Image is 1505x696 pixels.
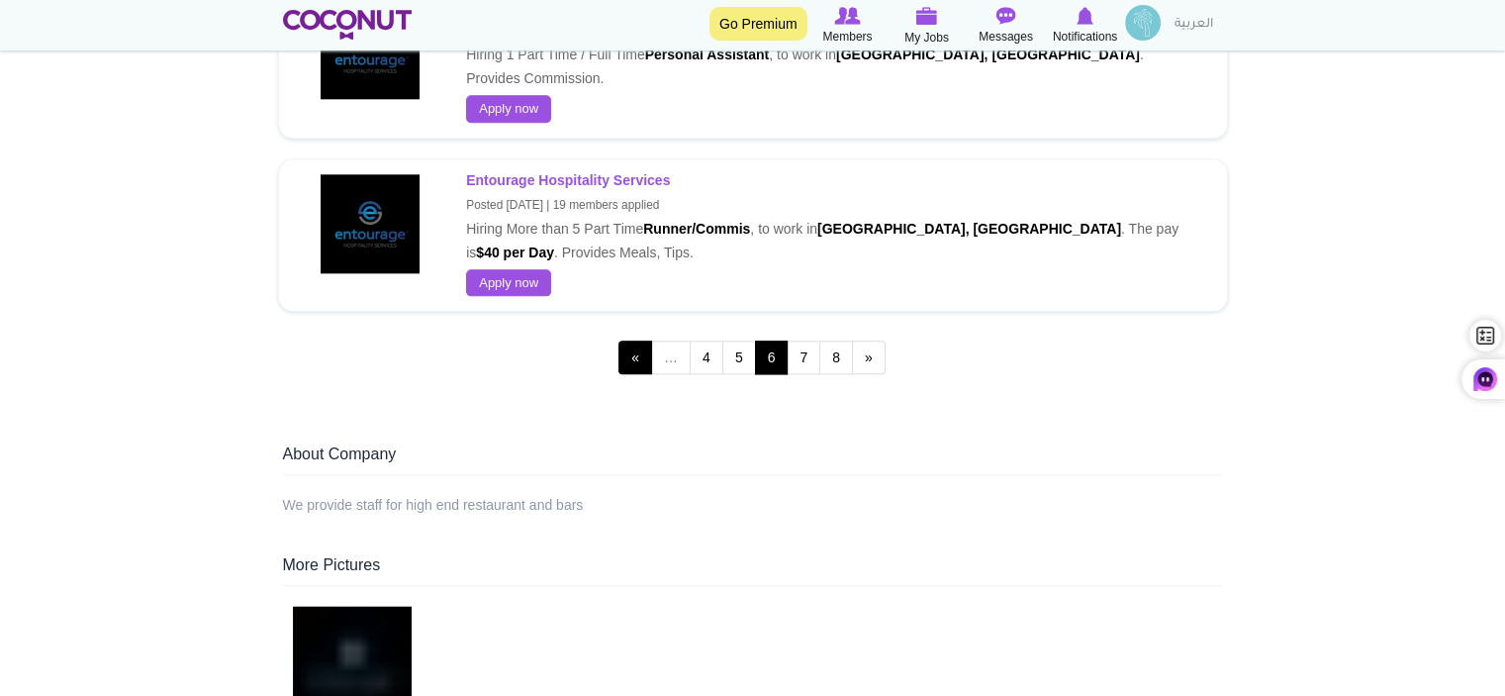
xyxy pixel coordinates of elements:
span: Members [822,27,872,47]
span: Messages [979,27,1033,47]
strong: [GEOGRAPHIC_DATA], [GEOGRAPHIC_DATA] [817,221,1121,237]
strong: $40 per Day [476,245,554,260]
img: My Jobs [916,7,938,25]
img: Browse Members [834,7,860,25]
strong: [GEOGRAPHIC_DATA], [GEOGRAPHIC_DATA] [836,47,1140,62]
a: Messages Messages [967,5,1046,47]
a: 5 [722,341,756,374]
strong: Runner/Commis [643,221,750,237]
span: 6 [755,341,789,374]
span: … [651,341,691,374]
img: Home [283,10,413,40]
small: Posted [DATE] | 19 members applied [466,198,659,212]
a: 4 [690,341,723,374]
a: Apply now [466,269,551,297]
strong: Entourage Hospitality Services [466,172,670,188]
a: Go Premium [709,7,807,41]
a: Browse Members Members [808,5,888,47]
div: We provide staff for high end restaurant and bars [283,495,584,515]
img: Messages [996,7,1016,25]
div: More Pictures [283,554,1223,586]
span: Notifications [1053,27,1117,47]
a: 8 [819,341,853,374]
span: My Jobs [904,28,949,48]
a: Apply now [466,95,551,123]
a: Notifications Notifications [1046,5,1125,47]
div: About Company [283,444,1223,475]
a: العربية [1165,5,1223,45]
a: next › [852,341,886,374]
strong: Personal Assistant [645,47,770,62]
a: Entourage Hospitality Services [466,172,673,188]
a: 7 [787,341,820,374]
a: My Jobs My Jobs [888,5,967,48]
img: Notifications [1077,7,1093,25]
p: Hiring More than 5 Part Time , to work in . The pay is . Provides Meals, Tips. [466,168,1196,264]
a: ‹ previous [618,341,652,374]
